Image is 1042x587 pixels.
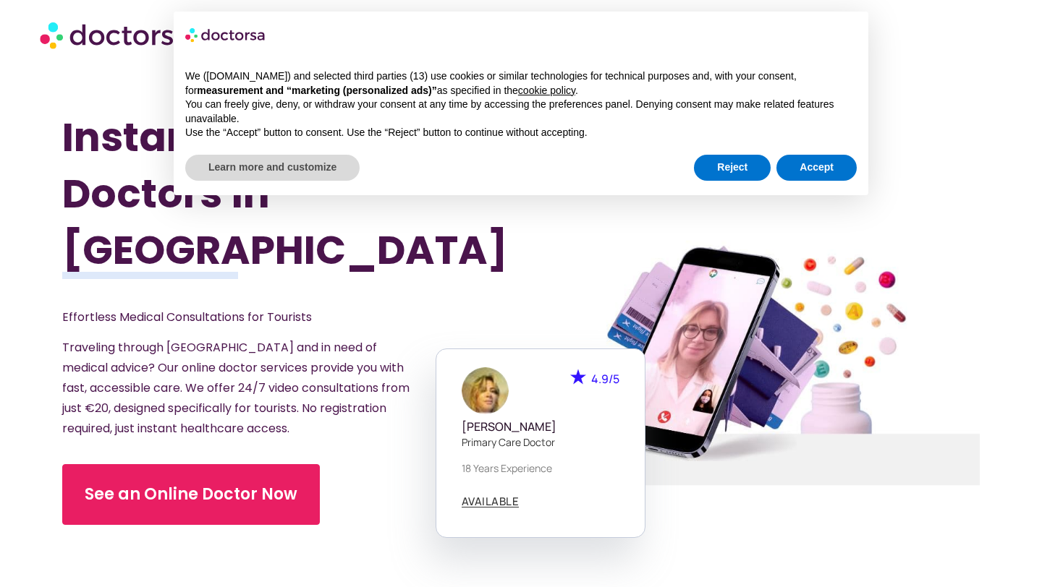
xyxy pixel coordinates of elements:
span: Effortless Medical Consultations for Tourists [62,309,312,325]
p: We ([DOMAIN_NAME]) and selected third parties (13) use cookies or similar technologies for techni... [185,69,857,98]
strong: measurement and “marketing (personalized ads)” [197,85,436,96]
p: Primary care doctor [462,434,619,450]
p: Use the “Accept” button to consent. Use the “Reject” button to continue without accepting. [185,126,857,140]
button: Learn more and customize [185,155,360,181]
h1: Instant Online Doctors in [GEOGRAPHIC_DATA] [62,109,452,278]
span: 4.9/5 [591,371,619,387]
button: Accept [776,155,857,181]
a: See an Online Doctor Now [62,464,320,525]
span: AVAILABLE [462,496,520,507]
p: You can freely give, deny, or withdraw your consent at any time by accessing the preferences pane... [185,98,857,126]
h5: [PERSON_NAME] [462,420,619,434]
p: 18 years experience [462,460,619,476]
span: Traveling through [GEOGRAPHIC_DATA] and in need of medical advice? Our online doctor services pro... [62,339,410,437]
button: Reject [694,155,771,181]
img: logo [185,23,266,46]
a: AVAILABLE [462,496,520,507]
span: See an Online Doctor Now [85,483,297,506]
a: cookie policy [518,85,575,96]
